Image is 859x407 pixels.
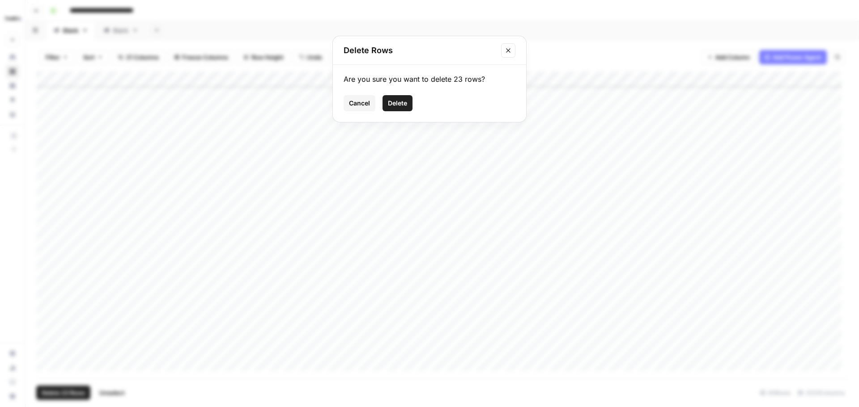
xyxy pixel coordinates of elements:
[349,99,370,108] span: Cancel
[383,95,412,111] button: Delete
[344,74,515,84] div: Are you sure you want to delete 23 rows?
[501,43,515,58] button: Close modal
[344,95,375,111] button: Cancel
[388,99,407,108] span: Delete
[344,44,496,57] h2: Delete Rows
